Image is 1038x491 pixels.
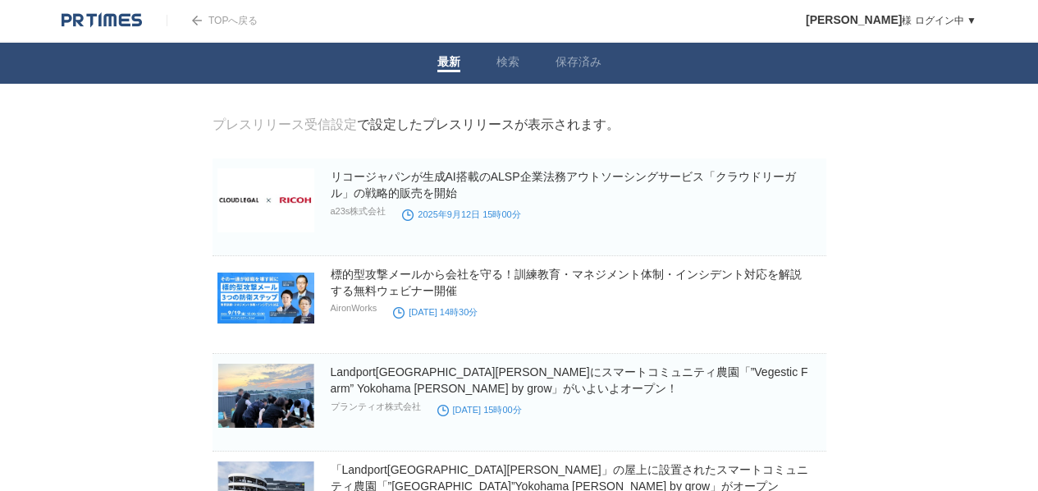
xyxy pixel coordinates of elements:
p: プランティオ株式会社 [331,401,421,413]
p: AironWorks [331,303,377,313]
a: プレスリリース受信設定 [213,117,357,131]
time: [DATE] 15時00分 [437,405,522,415]
a: [PERSON_NAME]様 ログイン中 ▼ [806,15,976,26]
a: 検索 [496,55,519,72]
a: 最新 [437,55,460,72]
time: 2025年9月12日 15時00分 [402,209,520,219]
a: TOPへ戻る [167,15,258,26]
img: arrow.png [192,16,202,25]
a: Landport[GEOGRAPHIC_DATA][PERSON_NAME]にスマートコミュニティ農園「”Vegestic Farm” Yokohama [PERSON_NAME] by gro... [331,365,808,395]
img: Landport横浜杉田にスマートコミュニティ農園「”Vegestic Farm” Yokohama Sugita by grow」がいよいよオープン！ [217,364,314,428]
img: リコージャパンが生成AI搭載のALSP企業法務アウトソーシングサービス「クラウドリーガル」の戦略的販売を開始 [217,168,314,232]
span: [PERSON_NAME] [806,13,902,26]
time: [DATE] 14時30分 [393,307,478,317]
img: 標的型攻撃メールから会社を守る！訓練教育・マネジメント体制・インシデント対応を解説する無料ウェビナー開催 [217,266,314,330]
img: logo.png [62,12,142,29]
a: 保存済み [556,55,601,72]
a: 標的型攻撃メールから会社を守る！訓練教育・マネジメント体制・インシデント対応を解説する無料ウェビナー開催 [331,268,802,297]
div: で設定したプレスリリースが表示されます。 [213,117,620,134]
a: リコージャパンが生成AI搭載のALSP企業法務アウトソーシングサービス「クラウドリーガル」の戦略的販売を開始 [331,170,796,200]
p: a23s株式会社 [331,205,386,218]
